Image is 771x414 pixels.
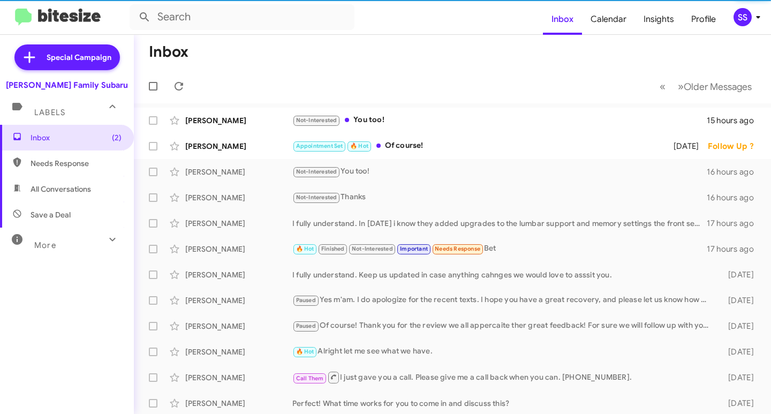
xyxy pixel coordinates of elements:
div: [PERSON_NAME] [185,244,292,254]
span: « [660,80,666,93]
span: Not-Interested [352,245,393,252]
span: All Conversations [31,184,91,194]
div: You too! [292,165,707,178]
div: [PERSON_NAME] [185,141,292,152]
span: Labels [34,108,65,117]
nav: Page navigation example [654,76,758,97]
div: 16 hours ago [707,167,762,177]
div: I fully understand. In [DATE] i know they added upgrades to the lumbar support and memory setting... [292,218,707,229]
div: 15 hours ago [707,115,762,126]
div: [PERSON_NAME] [185,398,292,409]
div: [DATE] [716,398,762,409]
div: [PERSON_NAME] [185,269,292,280]
div: [DATE] [716,347,762,357]
div: [PERSON_NAME] [185,115,292,126]
div: Bet [292,243,707,255]
span: Needs Response [435,245,480,252]
div: SS [734,8,752,26]
input: Search [130,4,354,30]
span: Appointment Set [296,142,343,149]
span: Finished [321,245,345,252]
div: Alright let me see what we have. [292,345,716,358]
span: Not-Interested [296,117,337,124]
span: Paused [296,297,316,304]
div: Perfect! What time works for you to come in and discuss this? [292,398,716,409]
div: I just gave you a call. Please give me a call back when you can. [PHONE_NUMBER]. [292,371,716,384]
div: [DATE] [716,372,762,383]
h1: Inbox [149,43,188,61]
div: 17 hours ago [707,218,762,229]
span: » [678,80,684,93]
a: Calendar [582,4,635,35]
div: Follow Up ? [708,141,762,152]
div: [PERSON_NAME] [185,218,292,229]
div: [PERSON_NAME] [185,192,292,203]
button: SS [724,8,759,26]
div: I fully understand. Keep us updated in case anything cahnges we would love to asssit you. [292,269,716,280]
span: 🔥 Hot [350,142,368,149]
a: Insights [635,4,683,35]
div: [DATE] [716,269,762,280]
span: Not-Interested [296,194,337,201]
span: Save a Deal [31,209,71,220]
span: Call Them [296,375,324,382]
span: Important [400,245,428,252]
span: Special Campaign [47,52,111,63]
div: [PERSON_NAME] Family Subaru [6,80,128,91]
button: Next [671,76,758,97]
span: 🔥 Hot [296,245,314,252]
a: Profile [683,4,724,35]
div: Yes m'am. I do apologize for the recent texts. I hope you have a great recovery, and please let u... [292,294,716,306]
div: [PERSON_NAME] [185,321,292,332]
div: [DATE] [716,321,762,332]
div: You too! [292,114,707,126]
span: Paused [296,322,316,329]
a: Special Campaign [14,44,120,70]
div: [DATE] [716,295,762,306]
div: [PERSON_NAME] [185,372,292,383]
div: 16 hours ago [707,192,762,203]
div: Thanks [292,191,707,204]
div: Of course! [292,140,666,152]
div: [DATE] [666,141,707,152]
span: Older Messages [684,81,752,93]
span: Not-Interested [296,168,337,175]
span: 🔥 Hot [296,348,314,355]
div: Of course! Thank you for the review we all appercaite ther great feedback! For sure we will follo... [292,320,716,332]
span: (2) [112,132,122,143]
div: [PERSON_NAME] [185,295,292,306]
span: More [34,240,56,250]
div: [PERSON_NAME] [185,347,292,357]
span: Needs Response [31,158,122,169]
a: Inbox [543,4,582,35]
button: Previous [653,76,672,97]
div: [PERSON_NAME] [185,167,292,177]
span: Inbox [31,132,122,143]
div: 17 hours ago [707,244,762,254]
